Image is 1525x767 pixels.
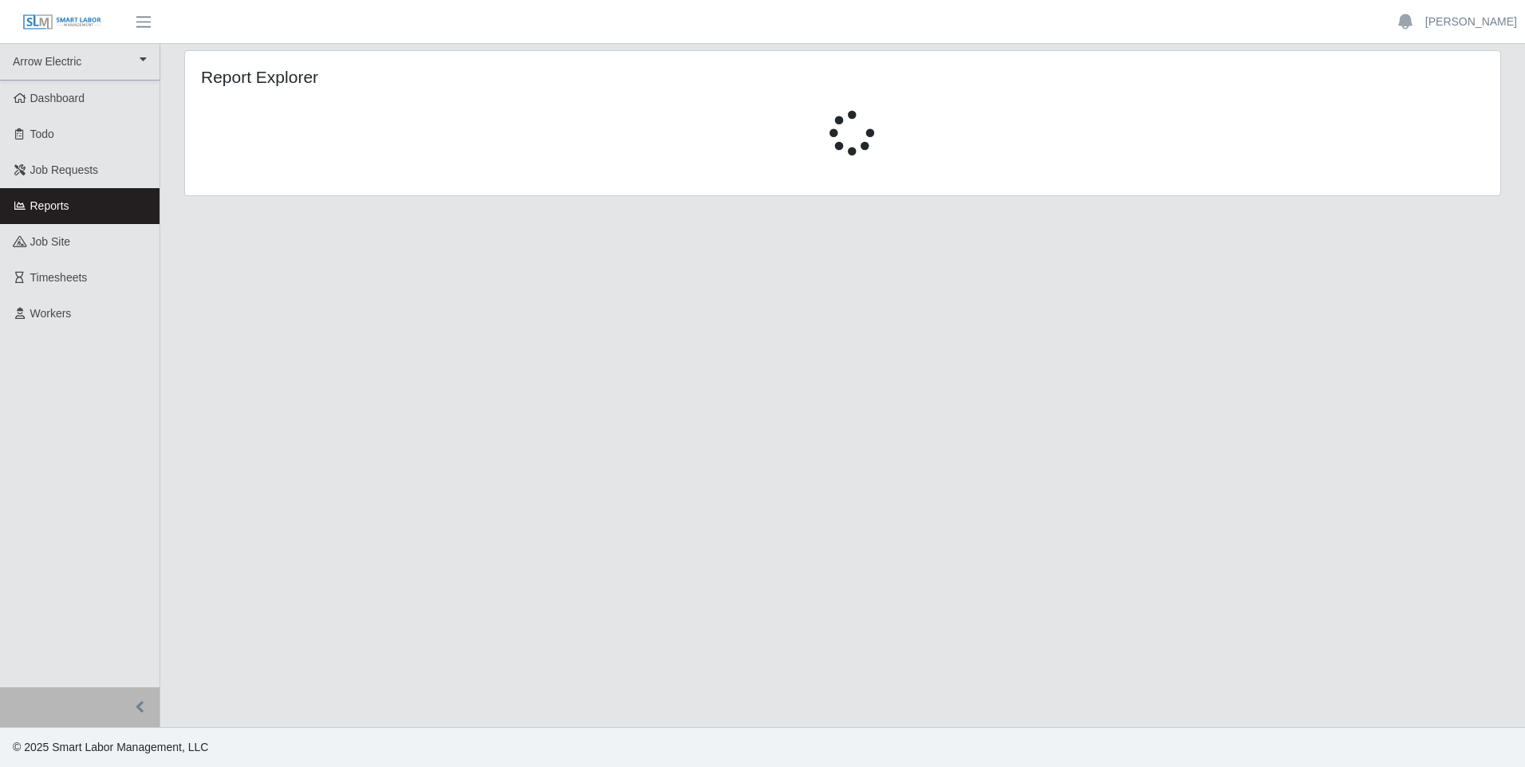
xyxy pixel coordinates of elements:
span: Dashboard [30,92,85,104]
span: job site [30,235,71,248]
span: Timesheets [30,271,88,284]
span: Todo [30,128,54,140]
span: © 2025 Smart Labor Management, LLC [13,741,208,753]
img: SLM Logo [22,14,102,31]
span: Job Requests [30,163,99,176]
a: [PERSON_NAME] [1425,14,1517,30]
span: Workers [30,307,72,320]
h4: Report Explorer [201,67,722,87]
span: Reports [30,199,69,212]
